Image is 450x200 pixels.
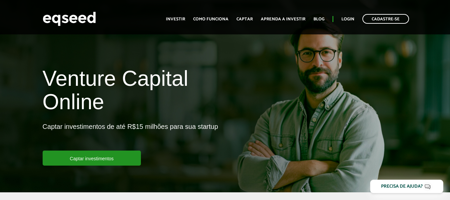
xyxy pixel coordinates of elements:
[193,17,228,21] a: Como funciona
[166,17,185,21] a: Investir
[236,17,253,21] a: Captar
[261,17,305,21] a: Aprenda a investir
[43,151,141,166] a: Captar investimentos
[362,14,409,24] a: Cadastre-se
[341,17,354,21] a: Login
[43,67,220,117] h1: Venture Capital Online
[43,10,96,28] img: EqSeed
[43,123,218,151] p: Captar investimentos de até R$15 milhões para sua startup
[313,17,324,21] a: Blog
